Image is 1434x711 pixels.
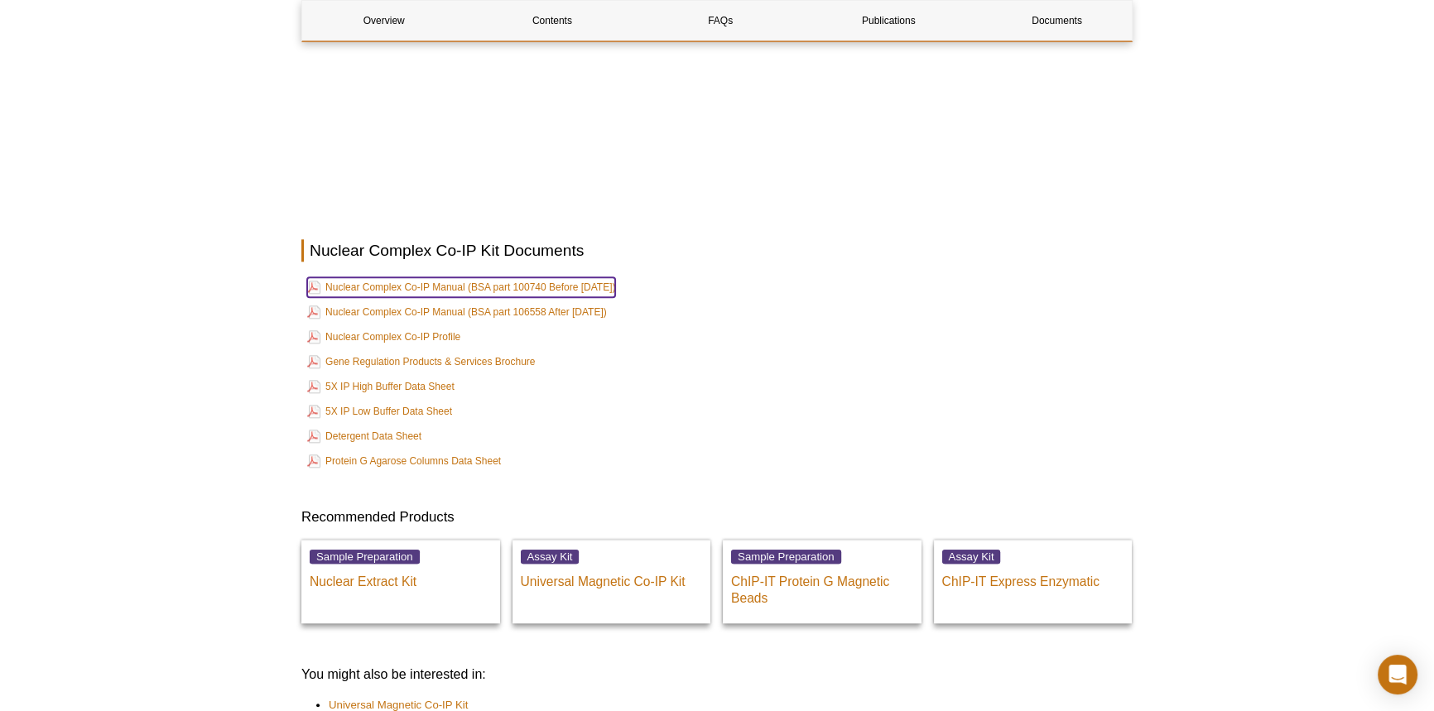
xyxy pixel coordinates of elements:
[302,1,465,41] a: Overview
[301,507,1133,527] h3: Recommended Products
[512,540,711,623] a: Assay Kit Universal Magnetic Co-IP Kit
[307,451,501,471] a: Protein G Agarose Columns Data Sheet
[1378,655,1417,694] div: Open Intercom Messenger
[975,1,1138,41] a: Documents
[470,1,633,41] a: Contents
[310,565,492,590] p: Nuclear Extract Kit
[307,302,607,322] a: Nuclear Complex Co-IP Manual (BSA part 106558 After [DATE])
[301,239,1133,262] h2: Nuclear Complex Co-IP Kit Documents
[521,550,580,564] span: Assay Kit
[310,550,420,564] span: Sample Preparation
[307,277,615,297] a: Nuclear Complex Co-IP Manual (BSA part 100740 Before [DATE])
[934,540,1133,623] a: Assay Kit ChIP-IT Express Enzymatic
[638,1,801,41] a: FAQs
[807,1,970,41] a: Publications
[307,352,535,372] a: Gene Regulation Products & Services Brochure
[942,565,1124,590] p: ChIP-IT Express Enzymatic
[942,550,1001,564] span: Assay Kit
[307,401,452,421] a: 5X IP Low Buffer Data Sheet
[723,540,922,623] a: Sample Preparation ChIP-IT Protein G Magnetic Beads
[301,540,500,623] a: Sample Preparation Nuclear Extract Kit
[301,665,1133,685] h3: You might also be interested in:
[731,565,913,607] p: ChIP-IT Protein G Magnetic Beads
[307,377,455,396] a: 5X IP High Buffer Data Sheet
[307,327,460,347] a: Nuclear Complex Co-IP Profile
[307,426,421,446] a: Detergent Data Sheet
[731,550,841,564] span: Sample Preparation
[521,565,703,590] p: Universal Magnetic Co-IP Kit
